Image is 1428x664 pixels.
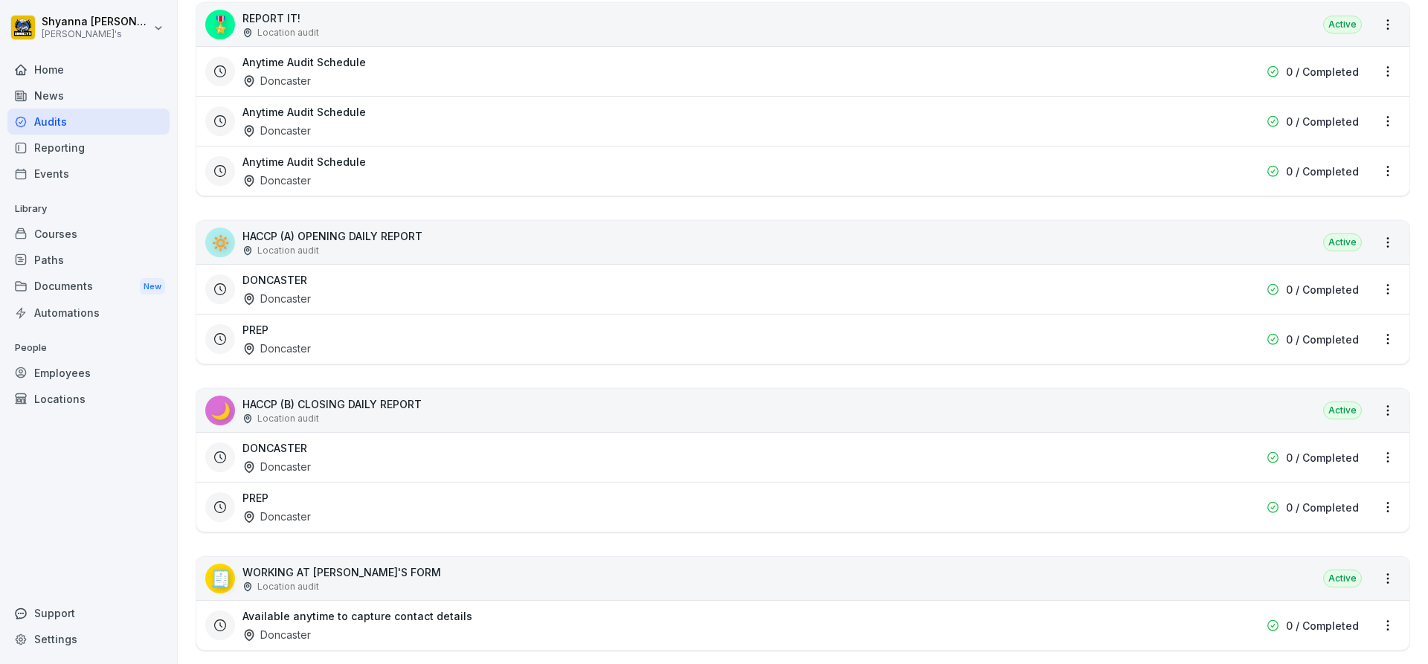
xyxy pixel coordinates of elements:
[257,244,319,257] p: Location audit
[1286,450,1359,465] p: 0 / Completed
[242,154,366,170] h3: Anytime Audit Schedule
[1323,402,1362,419] div: Active
[205,228,235,257] div: 🔅
[1286,282,1359,297] p: 0 / Completed
[42,29,150,39] p: [PERSON_NAME]'s
[242,272,307,288] h3: DONCASTER
[242,54,366,70] h3: Anytime Audit Schedule
[1323,570,1362,587] div: Active
[7,386,170,412] a: Locations
[242,10,319,26] p: REPORT IT!
[242,440,307,456] h3: DONCASTER
[242,73,311,88] div: Doncaster
[242,228,422,244] p: HACCP (A) OPENING DAILY REPORT
[257,412,319,425] p: Location audit
[1286,114,1359,129] p: 0 / Completed
[1286,618,1359,634] p: 0 / Completed
[242,341,311,356] div: Doncaster
[242,459,311,474] div: Doncaster
[242,627,311,642] div: Doncaster
[242,123,311,138] div: Doncaster
[242,509,311,524] div: Doncaster
[1323,233,1362,251] div: Active
[7,247,170,273] a: Paths
[7,360,170,386] a: Employees
[205,396,235,425] div: 🌙
[7,300,170,326] a: Automations
[205,564,235,593] div: 🧾
[7,600,170,626] div: Support
[242,322,268,338] h3: PREP
[242,104,366,120] h3: Anytime Audit Schedule
[205,10,235,39] div: 🎖️
[1286,64,1359,80] p: 0 / Completed
[242,564,441,580] p: WORKING AT [PERSON_NAME]'S FORM
[242,173,311,188] div: Doncaster
[1323,16,1362,33] div: Active
[242,291,311,306] div: Doncaster
[42,16,150,28] p: Shyanna [PERSON_NAME]
[7,273,170,300] a: DocumentsNew
[7,273,170,300] div: Documents
[242,396,422,412] p: HACCP (B) CLOSING DAILY REPORT
[242,608,472,624] h3: Available anytime to capture contact details
[257,26,319,39] p: Location audit
[7,626,170,652] a: Settings
[140,278,165,295] div: New
[7,83,170,109] a: News
[257,580,319,593] p: Location audit
[7,161,170,187] a: Events
[1286,500,1359,515] p: 0 / Completed
[7,221,170,247] a: Courses
[7,57,170,83] a: Home
[7,336,170,360] p: People
[1286,332,1359,347] p: 0 / Completed
[242,490,268,506] h3: PREP
[7,197,170,221] p: Library
[7,109,170,135] a: Audits
[1286,164,1359,179] p: 0 / Completed
[7,135,170,161] a: Reporting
